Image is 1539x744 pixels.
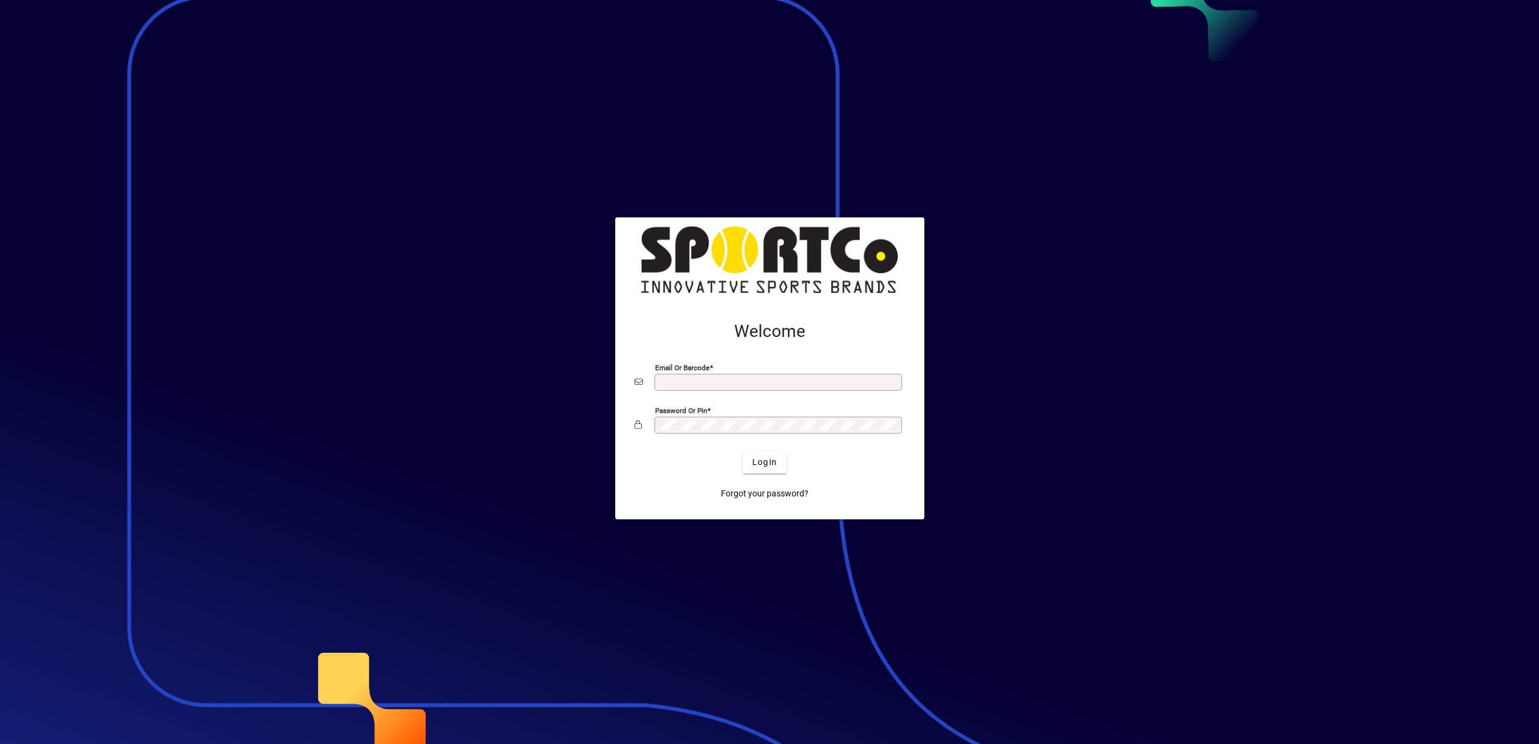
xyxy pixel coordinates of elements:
[752,456,777,469] span: Login
[635,321,905,342] h2: Welcome
[743,452,787,473] button: Login
[716,483,813,505] a: Forgot your password?
[721,487,808,500] span: Forgot your password?
[655,406,707,414] mat-label: Password or Pin
[655,363,709,371] mat-label: Email or Barcode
